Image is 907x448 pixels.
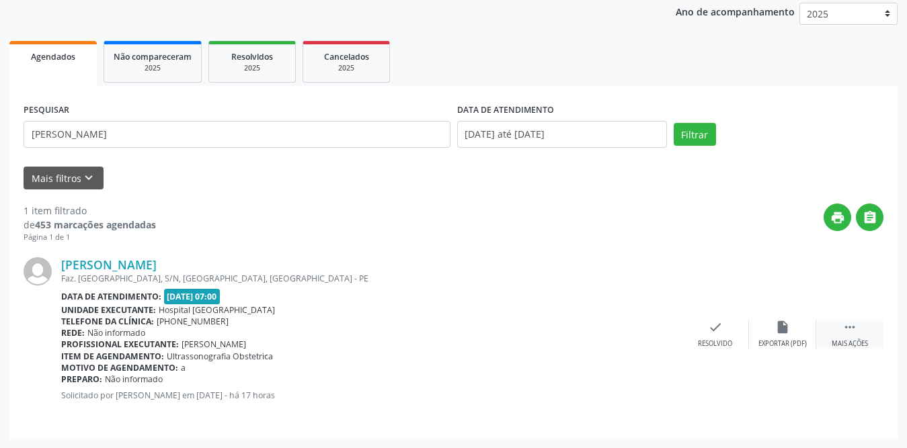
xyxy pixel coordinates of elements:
[24,257,52,285] img: img
[61,362,178,373] b: Motivo de agendamento:
[61,316,154,327] b: Telefone da clínica:
[167,351,273,362] span: Ultrassonografia Obstetrica
[182,339,246,350] span: [PERSON_NAME]
[24,204,156,218] div: 1 item filtrado
[824,204,851,231] button: print
[61,273,682,284] div: Faz. [GEOGRAPHIC_DATA], S/N, [GEOGRAPHIC_DATA], [GEOGRAPHIC_DATA] - PE
[313,63,380,73] div: 2025
[708,320,723,334] i: check
[61,351,164,362] b: Item de agendamento:
[324,51,369,62] span: Cancelados
[24,121,450,148] input: Nome, CNS
[61,291,161,302] b: Data de atendimento:
[698,339,732,349] div: Resolvido
[114,51,192,62] span: Não compareceram
[81,171,96,185] i: keyboard_arrow_down
[758,339,807,349] div: Exportar (PDF)
[24,167,104,190] button: Mais filtroskeyboard_arrow_down
[164,289,221,304] span: [DATE] 07:00
[181,362,186,373] span: a
[61,390,682,401] p: Solicitado por [PERSON_NAME] em [DATE] - há 17 horas
[24,218,156,232] div: de
[35,218,156,231] strong: 453 marcações agendadas
[24,232,156,243] div: Página 1 de 1
[61,304,156,316] b: Unidade executante:
[842,320,857,334] i: 
[87,327,145,339] span: Não informado
[674,123,716,146] button: Filtrar
[24,100,69,121] label: PESQUISAR
[61,339,179,350] b: Profissional executante:
[775,320,790,334] i: insert_drive_file
[61,327,85,339] b: Rede:
[157,316,229,327] span: [PHONE_NUMBER]
[863,210,877,225] i: 
[676,3,795,19] p: Ano de acompanhamento
[61,257,157,272] a: [PERSON_NAME]
[31,51,75,62] span: Agendados
[114,63,192,73] div: 2025
[159,304,275,316] span: Hospital [GEOGRAPHIC_DATA]
[61,373,102,385] b: Preparo:
[231,51,273,62] span: Resolvidos
[457,100,554,121] label: DATA DE ATENDIMENTO
[105,373,163,385] span: Não informado
[830,210,845,225] i: print
[832,339,868,349] div: Mais ações
[457,121,667,148] input: Selecione um intervalo
[856,204,883,231] button: 
[219,63,286,73] div: 2025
